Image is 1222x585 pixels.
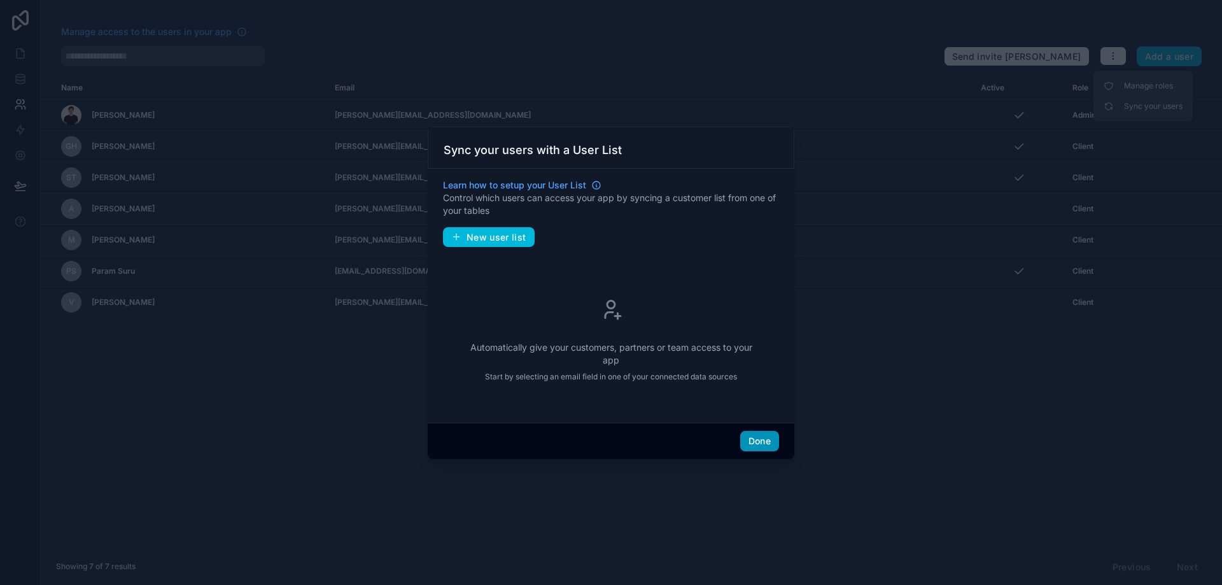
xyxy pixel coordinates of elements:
button: New user list [443,227,535,248]
span: New user list [467,232,526,243]
p: Control which users can access your app by syncing a customer list from one of your tables [443,192,779,217]
span: Learn how to setup your User List [443,179,586,192]
h3: Automatically give your customers, partners or team access to your app [463,341,759,367]
h3: Sync your users with a User List [444,143,622,158]
button: Done [740,431,779,451]
p: Start by selecting an email field in one of your connected data sources [485,372,737,382]
a: Learn how to setup your User List [443,179,601,192]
